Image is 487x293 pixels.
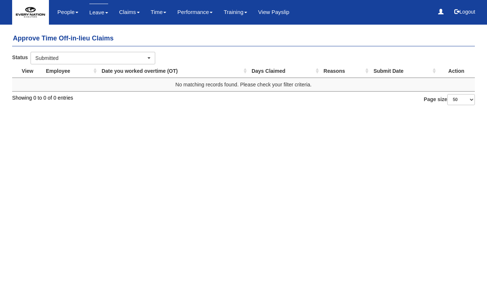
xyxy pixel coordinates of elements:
td: No matching records found. Please check your filter criteria. [12,78,475,91]
button: Logout [449,3,480,21]
h4: Approve Time Off-in-lieu Claims [12,31,475,46]
th: Days Claimed : activate to sort column ascending [249,64,321,78]
button: Submitted [31,52,155,64]
div: Submitted [35,54,146,62]
a: Training [224,4,247,21]
th: Action [438,64,475,78]
th: Date you worked overtime (OT) : activate to sort column ascending [99,64,249,78]
th: View [12,64,43,78]
a: People [57,4,78,21]
a: Performance [177,4,213,21]
th: Reasons : activate to sort column ascending [321,64,371,78]
a: View Payslip [258,4,289,21]
a: Time [151,4,167,21]
th: Submit Date : activate to sort column ascending [370,64,438,78]
select: Page size [447,94,475,105]
label: Status [12,52,31,62]
label: Page size [424,94,475,105]
a: Claims [119,4,140,21]
th: Employee : activate to sort column ascending [43,64,99,78]
a: Leave [89,4,108,21]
